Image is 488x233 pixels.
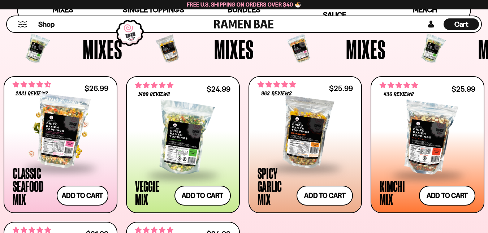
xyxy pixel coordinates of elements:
[13,167,53,206] div: Classic Seafood Mix
[419,186,475,206] button: Add to cart
[126,76,240,213] a: 4.76 stars 1409 reviews $24.99 Veggie Mix Add to cart
[4,76,117,213] a: 4.68 stars 2831 reviews $26.99 Classic Seafood Mix Add to cart
[258,80,296,89] span: 4.75 stars
[57,186,108,206] button: Add to cart
[138,92,170,98] span: 1409 reviews
[38,18,55,30] a: Shop
[13,80,51,89] span: 4.68 stars
[454,20,468,29] span: Cart
[258,167,293,206] div: Spicy Garlic Mix
[135,81,173,90] span: 4.76 stars
[135,180,171,206] div: Veggie Mix
[38,20,55,29] span: Shop
[297,186,353,206] button: Add to cart
[346,36,386,62] span: Mixes
[261,91,291,97] span: 963 reviews
[83,36,122,62] span: Mixes
[18,21,27,27] button: Mobile Menu Trigger
[187,1,301,8] span: Free U.S. Shipping on Orders over $40 🍜
[85,85,108,92] div: $26.99
[249,76,362,213] a: 4.75 stars 963 reviews $25.99 Spicy Garlic Mix Add to cart
[16,91,48,97] span: 2831 reviews
[444,16,479,32] div: Cart
[380,180,415,206] div: Kimchi Mix
[380,81,418,90] span: 4.76 stars
[384,92,414,98] span: 436 reviews
[174,186,231,206] button: Add to cart
[371,76,484,213] a: 4.76 stars 436 reviews $25.99 Kimchi Mix Add to cart
[207,86,230,92] div: $24.99
[329,85,353,92] div: $25.99
[452,86,475,92] div: $25.99
[214,36,254,62] span: Mixes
